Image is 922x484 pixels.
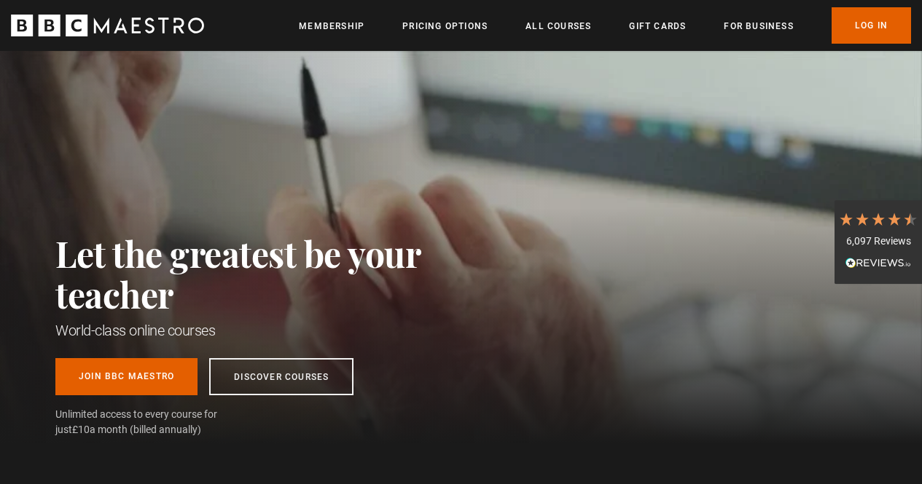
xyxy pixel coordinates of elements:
a: Join BBC Maestro [55,358,198,395]
a: Discover Courses [209,358,353,395]
img: REVIEWS.io [845,258,911,268]
div: 6,097 ReviewsRead All Reviews [835,200,922,285]
a: Gift Cards [629,19,686,33]
a: Log In [832,7,911,44]
a: For business [724,19,793,33]
a: Membership [299,19,364,33]
div: 4.7 Stars [838,211,918,227]
h2: Let the greatest be your teacher [55,233,485,314]
svg: BBC Maestro [11,15,204,36]
span: Unlimited access to every course for just a month (billed annually) [55,407,252,437]
div: Read All Reviews [838,255,918,273]
div: 6,097 Reviews [838,234,918,249]
a: Pricing Options [402,19,488,33]
nav: Primary [299,7,911,44]
a: All Courses [526,19,591,33]
h1: World-class online courses [55,320,485,341]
